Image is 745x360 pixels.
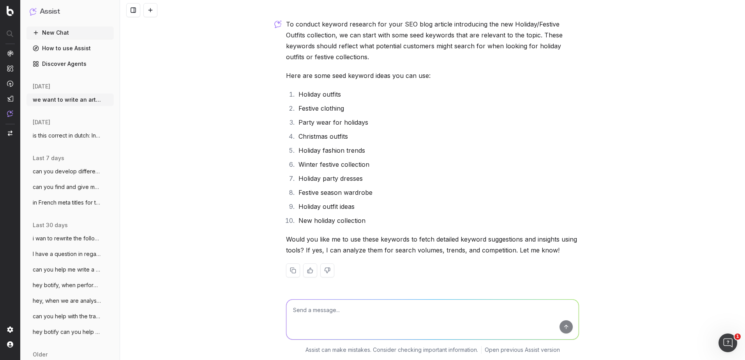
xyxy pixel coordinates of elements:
[286,234,579,256] p: Would you like me to use these keywords to fetch detailed keyword suggestions and insights using ...
[33,132,101,139] span: is this correct in dutch: In de damesjas
[286,70,579,81] p: Here are some seed keyword ideas you can use:
[26,165,114,178] button: can you develop different suggestions fo
[33,328,101,336] span: hey botify can you help me with this fre
[296,117,579,128] li: Party wear for holidays
[33,266,101,274] span: can you help me write a story related to
[26,181,114,193] button: can you find and give me articles from d
[33,83,50,90] span: [DATE]
[33,351,48,358] span: older
[7,80,13,87] img: Activation
[33,221,68,229] span: last 30 days
[734,334,741,340] span: 1
[33,96,101,104] span: we want to write an article as an introd
[296,145,579,156] li: Holiday fashion trends
[305,346,478,354] p: Assist can make mistakes. Consider checking important information.
[40,6,60,17] h1: Assist
[26,94,114,106] button: we want to write an article as an introd
[26,295,114,307] button: hey, when we are analysing meta titles,
[33,118,50,126] span: [DATE]
[26,326,114,338] button: hey botify can you help me with this fre
[33,154,64,162] span: last 7 days
[296,103,579,114] li: Festive clothing
[7,326,13,333] img: Setting
[26,42,114,55] a: How to use Assist
[33,168,101,175] span: can you develop different suggestions fo
[7,6,14,16] img: Botify logo
[26,263,114,276] button: can you help me write a story related to
[30,6,111,17] button: Assist
[7,50,13,56] img: Analytics
[7,341,13,348] img: My account
[296,187,579,198] li: Festive season wardrobe
[33,199,101,206] span: in French meta titles for the G-STAR pag
[33,183,101,191] span: can you find and give me articles from d
[33,297,101,305] span: hey, when we are analysing meta titles,
[26,248,114,260] button: I have a question in regards to the SEO
[8,131,12,136] img: Switch project
[296,201,579,212] li: Holiday outfit ideas
[33,235,101,242] span: i wan to rewrite the following meta desc
[286,19,579,62] p: To conduct keyword research for your SEO blog article introducing the new Holiday/Festive Outfits...
[296,215,579,226] li: New holiday collection
[26,129,114,142] button: is this correct in dutch: In de damesjas
[485,346,560,354] a: Open previous Assist version
[274,20,282,28] img: Botify assist logo
[26,310,114,323] button: can you help with the translation of thi
[7,95,13,102] img: Studio
[296,173,579,184] li: Holiday party dresses
[33,312,101,320] span: can you help with the translation of thi
[30,8,37,15] img: Assist
[7,110,13,117] img: Assist
[26,279,114,291] button: hey botify, when performing a keyword an
[296,89,579,100] li: Holiday outfits
[7,65,13,72] img: Intelligence
[719,334,737,352] iframe: Intercom live chat
[26,26,114,39] button: New Chat
[33,250,101,258] span: I have a question in regards to the SEO
[26,232,114,245] button: i wan to rewrite the following meta desc
[296,131,579,142] li: Christmas outfits
[33,281,101,289] span: hey botify, when performing a keyword an
[296,159,579,170] li: Winter festive collection
[26,196,114,209] button: in French meta titles for the G-STAR pag
[26,58,114,70] a: Discover Agents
